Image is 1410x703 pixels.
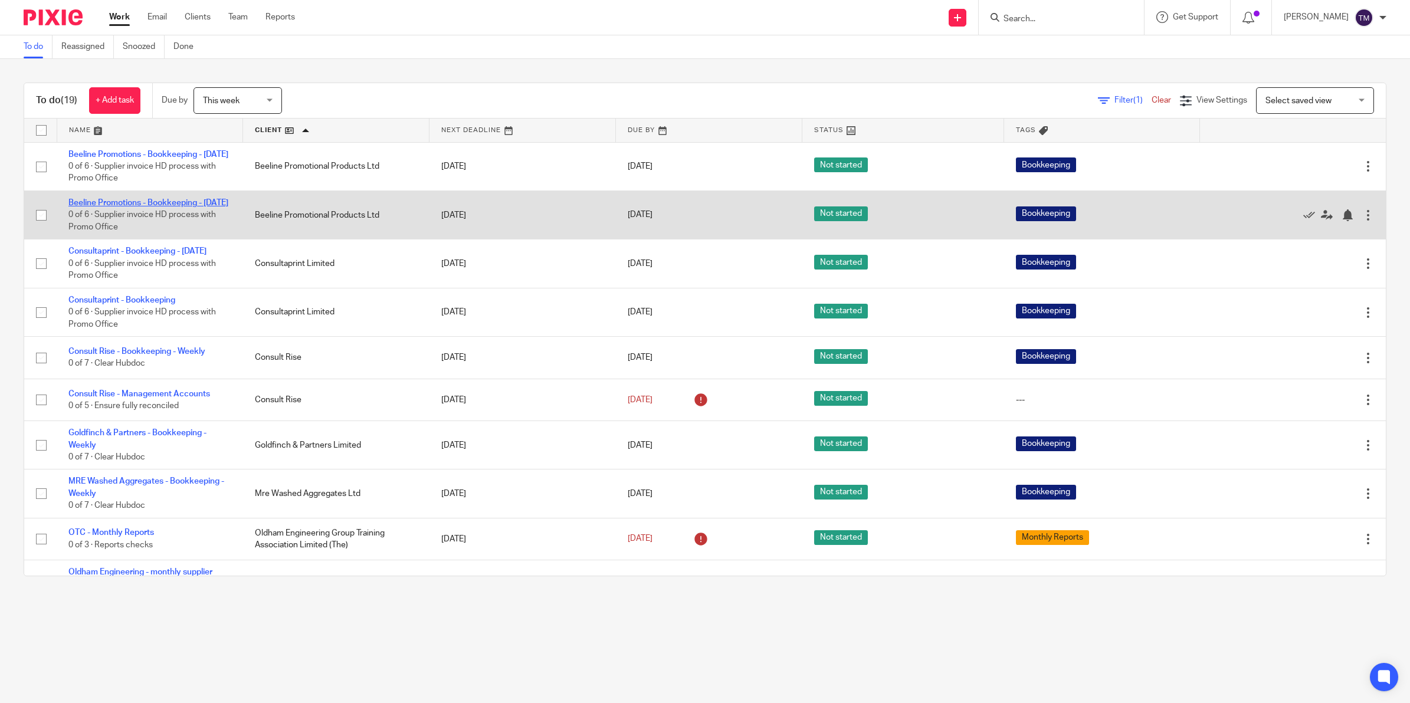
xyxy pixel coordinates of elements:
[24,9,83,25] img: Pixie
[243,518,429,560] td: Oldham Engineering Group Training Association Limited (The)
[628,396,652,404] span: [DATE]
[1016,349,1076,364] span: Bookkeeping
[1016,206,1076,221] span: Bookkeeping
[1173,13,1218,21] span: Get Support
[89,87,140,114] a: + Add task
[429,337,616,379] td: [DATE]
[814,157,868,172] span: Not started
[68,541,153,549] span: 0 of 3 · Reports checks
[109,11,130,23] a: Work
[1016,127,1036,133] span: Tags
[36,94,77,107] h1: To do
[68,150,228,159] a: Beeline Promotions - Bookkeeping - [DATE]
[243,560,429,621] td: Oldham Engineering Group Training Association Limited (The)
[1002,14,1109,25] input: Search
[243,288,429,336] td: Consultaprint Limited
[243,379,429,421] td: Consult Rise
[243,190,429,239] td: Beeline Promotional Products Ltd
[814,349,868,364] span: Not started
[68,211,216,232] span: 0 of 6 · Supplier invoice HD process with Promo Office
[1016,157,1076,172] span: Bookkeeping
[628,490,652,498] span: [DATE]
[1133,96,1143,104] span: (1)
[628,211,652,219] span: [DATE]
[429,239,616,288] td: [DATE]
[243,337,429,379] td: Consult Rise
[68,347,205,356] a: Consult Rise - Bookkeeping - Weekly
[814,304,868,318] span: Not started
[429,421,616,469] td: [DATE]
[429,379,616,421] td: [DATE]
[1114,96,1152,104] span: Filter
[68,453,145,461] span: 0 of 7 · Clear Hubdoc
[68,360,145,368] span: 0 of 7 · Clear Hubdoc
[1196,96,1247,104] span: View Settings
[243,469,429,518] td: Mre Washed Aggregates Ltd
[162,94,188,106] p: Due by
[628,441,652,449] span: [DATE]
[68,259,216,280] span: 0 of 6 · Supplier invoice HD process with Promo Office
[68,390,210,398] a: Consult Rise - Management Accounts
[123,35,165,58] a: Snoozed
[173,35,202,58] a: Done
[814,530,868,545] span: Not started
[243,239,429,288] td: Consultaprint Limited
[68,308,216,328] span: 0 of 6 · Supplier invoice HD process with Promo Office
[68,199,228,207] a: Beeline Promotions - Bookkeeping - [DATE]
[147,11,167,23] a: Email
[429,190,616,239] td: [DATE]
[1016,394,1188,406] div: ---
[68,162,216,183] span: 0 of 6 · Supplier invoice HD process with Promo Office
[429,142,616,190] td: [DATE]
[429,288,616,336] td: [DATE]
[1016,255,1076,270] span: Bookkeeping
[68,568,212,588] a: Oldham Engineering - monthly supplier payment run
[429,560,616,621] td: [DATE]
[1016,530,1089,545] span: Monthly Reports
[429,469,616,518] td: [DATE]
[1016,485,1076,500] span: Bookkeeping
[814,391,868,406] span: Not started
[429,518,616,560] td: [DATE]
[1284,11,1349,23] p: [PERSON_NAME]
[265,11,295,23] a: Reports
[68,296,175,304] a: Consultaprint - Bookkeeping
[628,162,652,170] span: [DATE]
[68,429,206,449] a: Goldfinch & Partners - Bookkeeping - Weekly
[228,11,248,23] a: Team
[814,436,868,451] span: Not started
[68,247,206,255] a: Consultaprint - Bookkeeping - [DATE]
[1152,96,1171,104] a: Clear
[628,259,652,268] span: [DATE]
[243,142,429,190] td: Beeline Promotional Products Ltd
[68,528,154,537] a: OTC - Monthly Reports
[1016,436,1076,451] span: Bookkeeping
[814,485,868,500] span: Not started
[814,255,868,270] span: Not started
[24,35,53,58] a: To do
[185,11,211,23] a: Clients
[1016,304,1076,318] span: Bookkeeping
[203,97,240,105] span: This week
[61,96,77,105] span: (19)
[61,35,114,58] a: Reassigned
[814,206,868,221] span: Not started
[1265,97,1332,105] span: Select saved view
[68,501,145,510] span: 0 of 7 · Clear Hubdoc
[628,535,652,543] span: [DATE]
[628,308,652,317] span: [DATE]
[1303,209,1321,221] a: Mark as done
[628,354,652,362] span: [DATE]
[243,421,429,469] td: Goldfinch & Partners Limited
[68,402,179,410] span: 0 of 5 · Ensure fully reconciled
[1355,8,1373,27] img: svg%3E
[68,477,224,497] a: MRE Washed Aggregates - Bookkeeping - Weekly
